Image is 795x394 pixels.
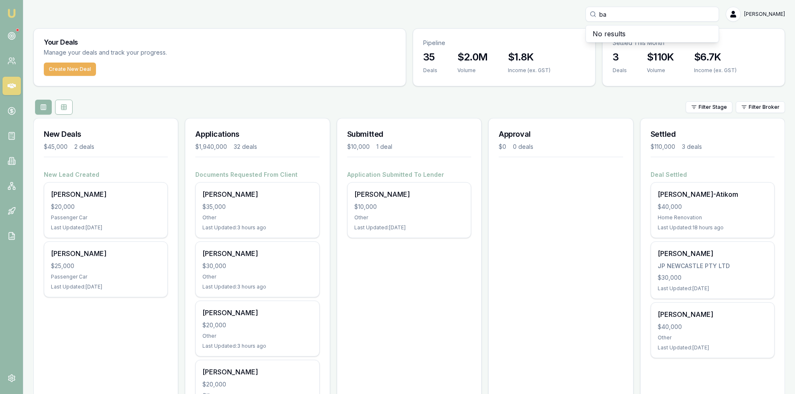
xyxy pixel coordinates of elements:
[202,333,312,339] div: Other
[51,189,161,199] div: [PERSON_NAME]
[744,11,785,18] span: [PERSON_NAME]
[658,189,767,199] div: [PERSON_NAME]-Atikom
[202,321,312,329] div: $20,000
[202,224,312,231] div: Last Updated: 3 hours ago
[354,214,464,221] div: Other
[423,67,437,74] div: Deals
[593,29,712,39] p: No results
[347,128,471,140] h3: Submitted
[694,50,737,64] h3: $6.7K
[457,67,488,74] div: Volume
[44,63,96,76] button: Create New Deal
[499,128,623,140] h3: Approval
[202,284,312,290] div: Last Updated: 3 hours ago
[513,143,533,151] div: 0 deals
[658,285,767,292] div: Last Updated: [DATE]
[51,274,161,280] div: Passenger Car
[51,248,161,258] div: [PERSON_NAME]
[202,380,312,389] div: $20,000
[51,203,161,211] div: $20,000
[44,143,68,151] div: $45,000
[613,67,627,74] div: Deals
[202,262,312,270] div: $30,000
[694,67,737,74] div: Income (ex. GST)
[202,189,312,199] div: [PERSON_NAME]
[347,171,471,179] h4: Application Submitted To Lender
[613,39,775,47] p: Settled This Month
[202,367,312,377] div: [PERSON_NAME]
[658,323,767,331] div: $40,000
[354,189,464,199] div: [PERSON_NAME]
[354,224,464,231] div: Last Updated: [DATE]
[613,50,627,64] h3: 3
[682,143,702,151] div: 3 deals
[508,50,550,64] h3: $1.8K
[749,104,780,110] span: Filter Broker
[423,39,585,47] p: Pipeline
[586,7,719,22] input: Search deals
[658,309,767,319] div: [PERSON_NAME]
[658,334,767,341] div: Other
[651,143,675,151] div: $110,000
[736,101,785,113] button: Filter Broker
[202,248,312,258] div: [PERSON_NAME]
[202,274,312,280] div: Other
[44,39,396,45] h3: Your Deals
[202,203,312,211] div: $35,000
[347,143,370,151] div: $10,000
[195,143,227,151] div: $1,940,000
[651,171,775,179] h4: Deal Settled
[202,214,312,221] div: Other
[647,50,674,64] h3: $110K
[658,344,767,351] div: Last Updated: [DATE]
[651,128,775,140] h3: Settled
[7,8,17,18] img: emu-icon-u.png
[44,128,168,140] h3: New Deals
[376,143,392,151] div: 1 deal
[202,343,312,349] div: Last Updated: 3 hours ago
[686,101,732,113] button: Filter Stage
[234,143,257,151] div: 32 deals
[51,284,161,290] div: Last Updated: [DATE]
[195,171,319,179] h4: Documents Requested From Client
[51,262,161,270] div: $25,000
[658,203,767,211] div: $40,000
[44,48,257,58] p: Manage your deals and track your progress.
[658,214,767,221] div: Home Renovation
[44,171,168,179] h4: New Lead Created
[658,248,767,258] div: [PERSON_NAME]
[354,203,464,211] div: $10,000
[51,224,161,231] div: Last Updated: [DATE]
[658,274,767,282] div: $30,000
[423,50,437,64] h3: 35
[658,224,767,231] div: Last Updated: 18 hours ago
[647,67,674,74] div: Volume
[499,143,506,151] div: $0
[202,308,312,318] div: [PERSON_NAME]
[74,143,94,151] div: 2 deals
[457,50,488,64] h3: $2.0M
[51,214,161,221] div: Passenger Car
[699,104,727,110] span: Filter Stage
[508,67,550,74] div: Income (ex. GST)
[658,262,767,270] div: JP NEWCASTLE PTY LTD
[195,128,319,140] h3: Applications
